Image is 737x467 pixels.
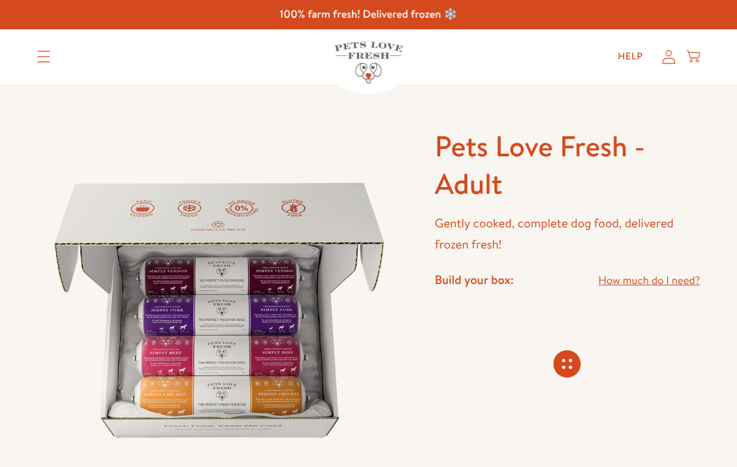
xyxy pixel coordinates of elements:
h4: Build your box: [435,272,514,287]
svg: Connecting store [553,350,581,378]
img: Pets Love Fresh [334,42,403,83]
h1: Pets Love Fresh - Adult [435,128,700,202]
a: How much do I need? [598,272,700,290]
a: Help [607,43,654,70]
summary: Translation missing: en.sections.header.menu [26,40,61,74]
p: Gently cooked, complete dog food, delivered frozen fresh! [435,213,700,255]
